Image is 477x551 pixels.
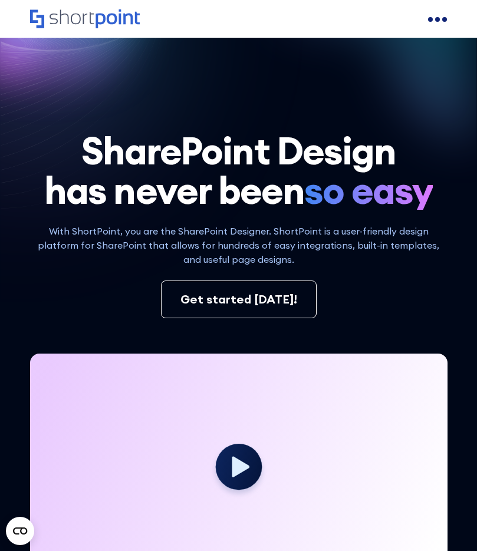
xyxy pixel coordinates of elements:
[418,494,477,551] iframe: Chat Widget
[161,281,317,318] a: Get started [DATE]!
[304,170,433,210] span: so easy
[30,131,448,210] h1: SharePoint Design has never been
[6,517,34,545] button: Open CMP widget
[428,10,447,29] a: open menu
[30,9,140,29] a: Home
[180,291,297,308] div: Get started [DATE]!
[30,224,448,266] p: With ShortPoint, you are the SharePoint Designer. ShortPoint is a user-friendly design platform f...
